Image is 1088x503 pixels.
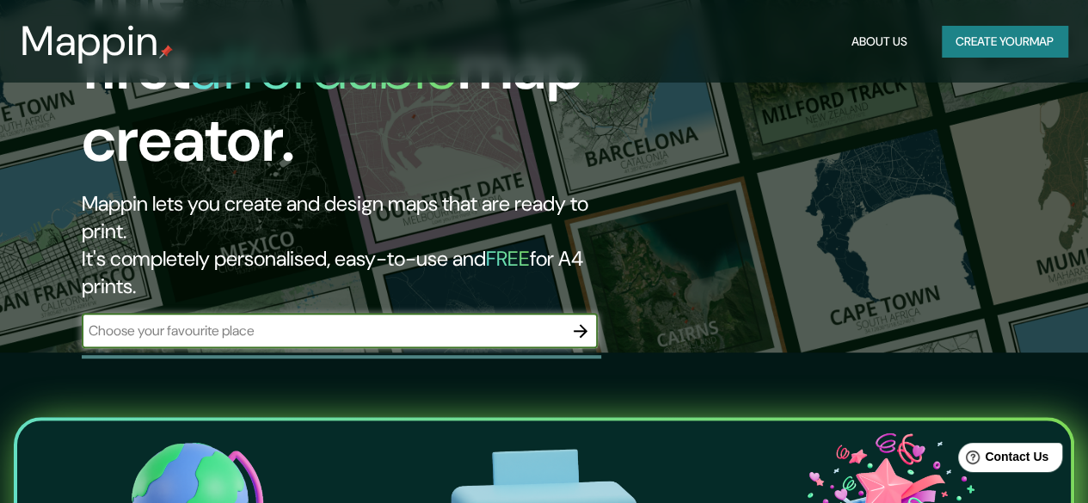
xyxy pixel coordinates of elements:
img: mappin-pin [159,45,173,58]
iframe: Help widget launcher [935,436,1069,484]
button: About Us [845,26,914,58]
h2: Mappin lets you create and design maps that are ready to print. It's completely personalised, eas... [82,190,626,300]
h5: FREE [486,245,530,272]
h3: Mappin [21,17,159,65]
input: Choose your favourite place [82,321,563,340]
button: Create yourmap [942,26,1067,58]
